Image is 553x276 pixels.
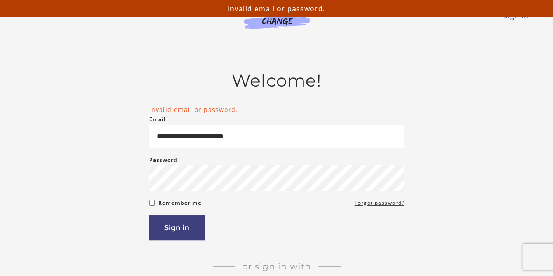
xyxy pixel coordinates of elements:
[158,198,202,208] label: Remember me
[355,198,404,208] a: Forgot password?
[235,261,318,272] span: Or sign in with
[149,114,166,125] label: Email
[149,215,205,240] button: Sign in
[149,105,404,114] li: Invalid email or password.
[149,70,404,91] h2: Welcome!
[3,3,550,14] p: Invalid email or password.
[149,155,177,165] label: Password
[235,9,319,29] img: Agents of Change Logo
